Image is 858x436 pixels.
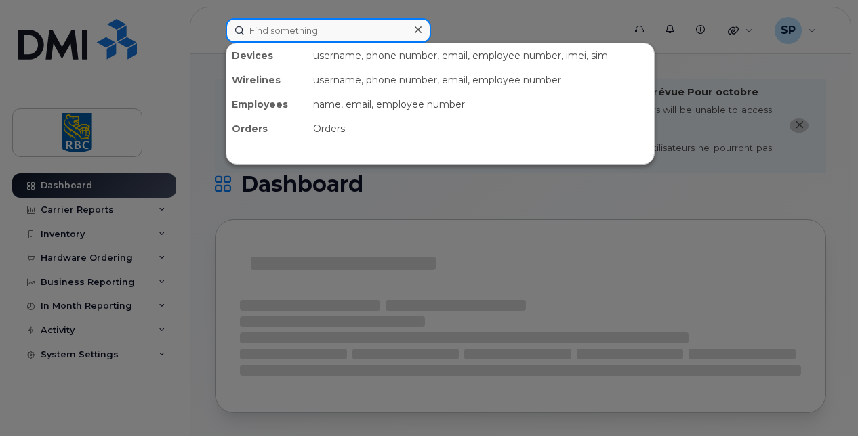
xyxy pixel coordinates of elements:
[226,116,308,141] div: Orders
[308,68,654,92] div: username, phone number, email, employee number
[226,43,308,68] div: Devices
[226,92,308,116] div: Employees
[308,116,654,141] div: Orders
[226,68,308,92] div: Wirelines
[308,92,654,116] div: name, email, employee number
[308,43,654,68] div: username, phone number, email, employee number, imei, sim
